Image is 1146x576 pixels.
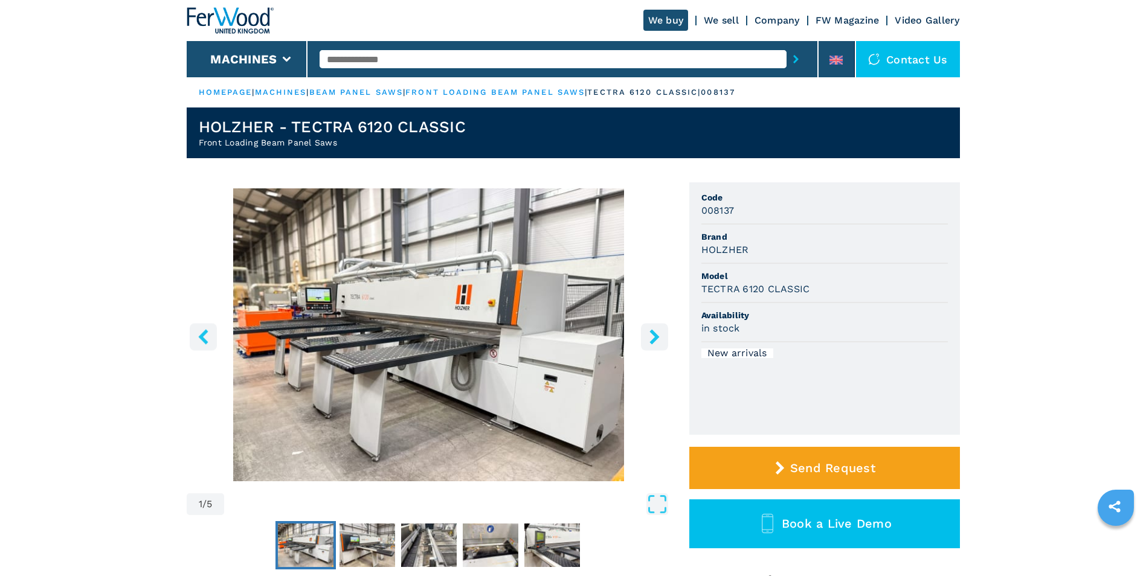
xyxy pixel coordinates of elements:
[522,521,582,569] button: Go to Slide 5
[701,309,948,321] span: Availability
[1095,522,1137,567] iframe: Chat
[207,499,212,509] span: 5
[895,14,959,26] a: Video Gallery
[755,14,800,26] a: Company
[701,321,740,335] h3: in stock
[460,521,521,569] button: Go to Slide 4
[187,188,671,481] div: Go to Slide 1
[199,136,466,149] h2: Front Loading Beam Panel Saws
[187,188,671,481] img: Front Loading Beam Panel Saws HOLZHER TECTRA 6120 CLASSIC
[190,323,217,350] button: left-button
[790,461,875,475] span: Send Request
[401,523,457,567] img: bc30d806a6b8a9f0f74fcc1d13eaa4c4
[199,88,253,97] a: HOMEPAGE
[340,523,395,567] img: 062df531ba73ffa164915849a25f8d6b
[689,447,960,489] button: Send Request
[868,53,880,65] img: Contact us
[689,499,960,548] button: Book a Live Demo
[643,10,689,31] a: We buy
[704,14,739,26] a: We sell
[187,521,671,569] nav: Thumbnail Navigation
[306,88,309,97] span: |
[399,521,459,569] button: Go to Slide 3
[255,88,307,97] a: machines
[641,323,668,350] button: right-button
[202,499,207,509] span: /
[187,7,274,34] img: Ferwood
[405,88,585,97] a: front loading beam panel saws
[701,231,948,243] span: Brand
[701,348,773,358] div: New arrivals
[463,523,518,567] img: 72e951302d28129e9fd17b2dcee77018
[199,499,202,509] span: 1
[309,88,404,97] a: beam panel saws
[337,521,398,569] button: Go to Slide 2
[210,52,277,66] button: Machines
[701,203,735,217] h3: 008137
[524,523,580,567] img: 9fc77af9bd00b26fee91aaa9964d13c4
[275,521,336,569] button: Go to Slide 1
[701,282,810,296] h3: TECTRA 6120 CLASSIC
[252,88,254,97] span: |
[1099,491,1130,522] a: sharethis
[787,45,805,73] button: submit-button
[856,41,960,77] div: Contact us
[782,516,892,531] span: Book a Live Demo
[199,117,466,136] h1: HOLZHER - TECTRA 6120 CLASSIC
[701,270,948,282] span: Model
[585,88,587,97] span: |
[587,87,701,98] p: tectra 6120 classic |
[227,493,668,515] button: Open Fullscreen
[278,523,333,567] img: a98a10c7d994b304032e06d97ccea5ec
[403,88,405,97] span: |
[701,87,735,98] p: 008137
[816,14,880,26] a: FW Magazine
[701,191,948,203] span: Code
[701,243,749,257] h3: HOLZHER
